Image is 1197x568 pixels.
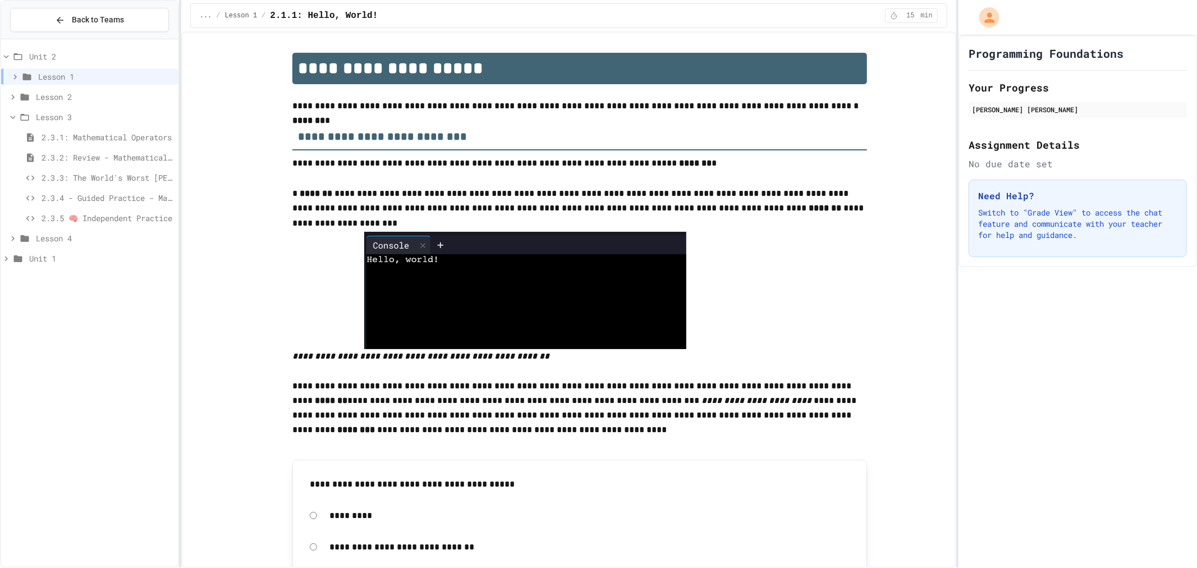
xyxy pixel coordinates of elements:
span: / [216,11,220,20]
div: No due date set [969,157,1187,171]
span: 2.3.2: Review - Mathematical Operators [42,152,173,163]
span: Lesson 4 [36,232,173,244]
span: Lesson 1 [225,11,258,20]
span: Lesson 3 [36,111,173,123]
span: Back to Teams [72,14,124,26]
p: Switch to "Grade View" to access the chat feature and communicate with your teacher for help and ... [978,207,1177,241]
span: Unit 1 [29,253,173,264]
span: 2.3.5 🧠 Independent Practice [42,212,173,224]
span: min [920,11,933,20]
span: Unit 2 [29,51,173,62]
span: 2.1.1: Hello, World! [270,9,378,22]
span: Lesson 2 [36,91,173,103]
span: 15 [901,11,919,20]
h2: Assignment Details [969,137,1187,153]
span: 2.3.3: The World's Worst [PERSON_NAME] Market [42,172,173,184]
h2: Your Progress [969,80,1187,95]
span: Lesson 1 [38,71,173,83]
span: 2.3.1: Mathematical Operators [42,131,173,143]
div: My Account [967,4,1002,30]
h3: Need Help? [978,189,1177,203]
span: ... [200,11,212,20]
span: / [262,11,265,20]
span: 2.3.4 - Guided Practice - Mathematical Operators in Python [42,192,173,204]
div: [PERSON_NAME] [PERSON_NAME] [972,104,1184,114]
button: Back to Teams [10,8,169,32]
h1: Programming Foundations [969,45,1123,61]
